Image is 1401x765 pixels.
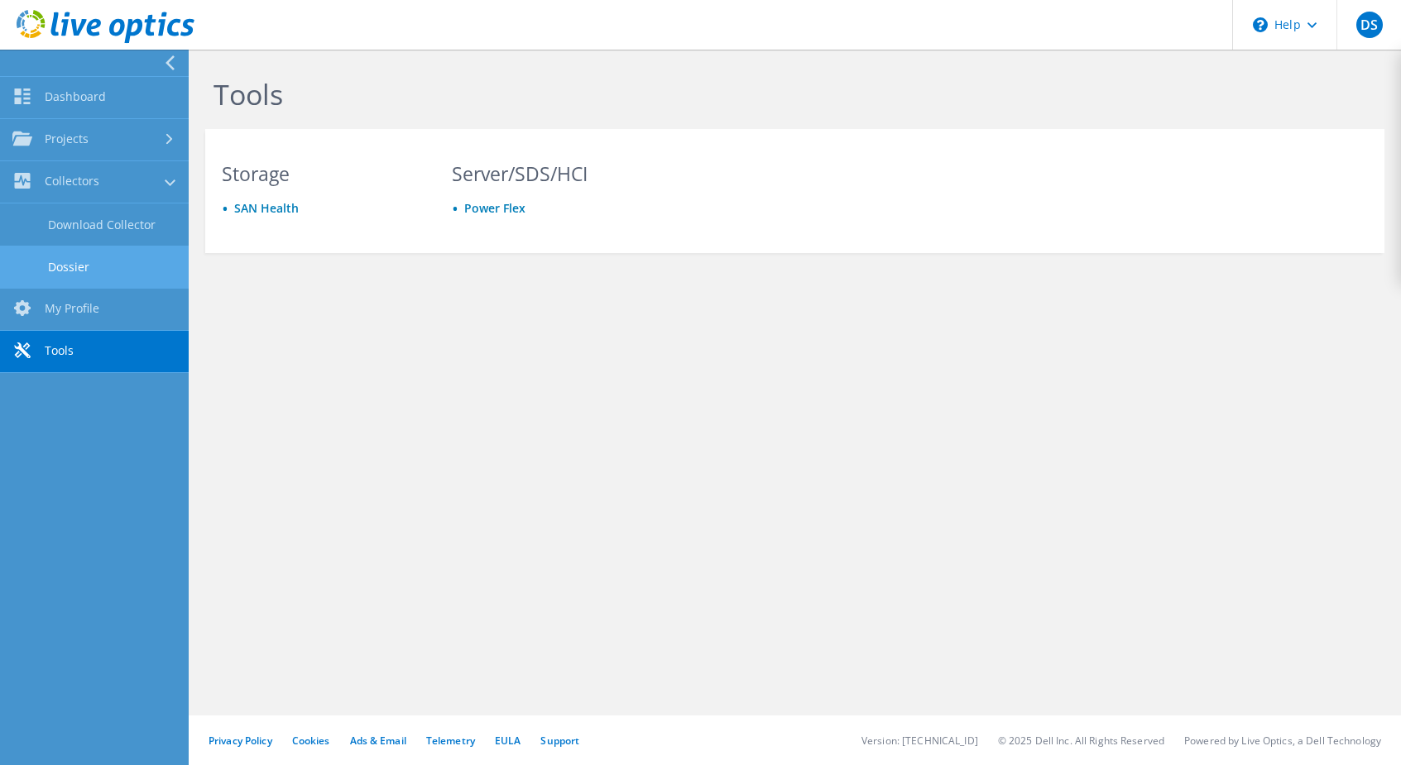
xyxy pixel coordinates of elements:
[1184,734,1381,748] li: Powered by Live Optics, a Dell Technology
[426,734,475,748] a: Telemetry
[495,734,521,748] a: EULA
[292,734,330,748] a: Cookies
[861,734,978,748] li: Version: [TECHNICAL_ID]
[464,200,525,216] a: Power Flex
[214,77,1331,112] h1: Tools
[998,734,1164,748] li: © 2025 Dell Inc. All Rights Reserved
[350,734,406,748] a: Ads & Email
[222,165,420,183] h3: Storage
[1356,12,1383,38] span: DS
[540,734,579,748] a: Support
[209,734,272,748] a: Privacy Policy
[452,165,650,183] h3: Server/SDS/HCI
[234,200,299,216] a: SAN Health
[1253,17,1268,32] svg: \n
